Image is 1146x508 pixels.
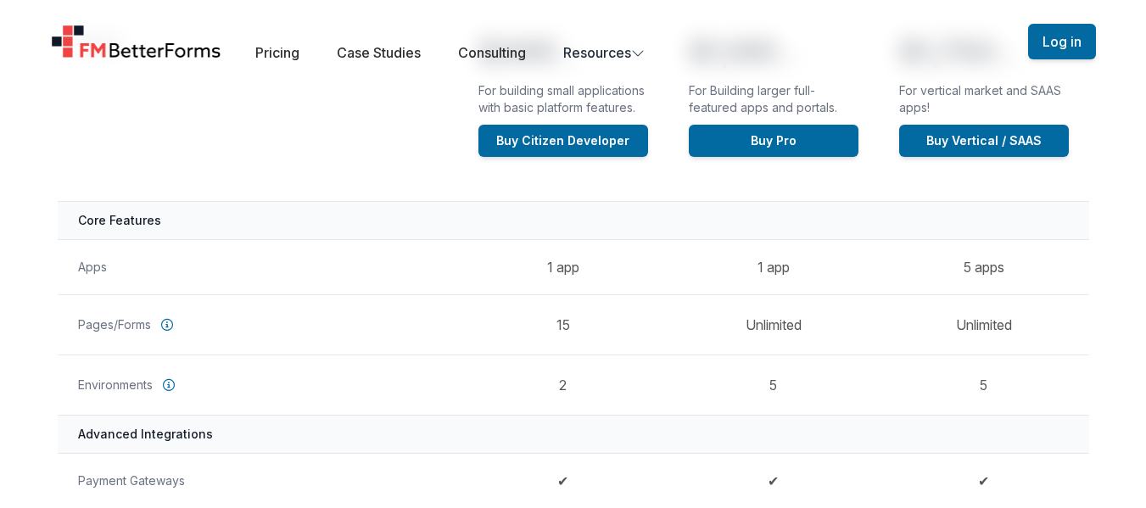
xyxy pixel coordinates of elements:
p: For vertical market and SAAS apps! [899,82,1069,116]
td: Unlimited [879,294,1089,354]
td: 2 [458,354,668,415]
td: 5 [879,354,1089,415]
th: Pages/Forms [58,294,458,354]
td: 1 app [458,239,668,294]
td: Unlimited [668,294,879,354]
button: Log in [1028,24,1096,59]
button: Resources [563,42,645,63]
a: Consulting [458,44,526,61]
td: 5 apps [879,239,1089,294]
a: Pricing [255,44,299,61]
td: 1 app [668,239,879,294]
th: Core Features [58,201,1089,239]
td: ✔ [668,453,879,508]
a: Case Studies [337,44,421,61]
nav: Global [31,20,1116,63]
th: Advanced Integrations [58,415,1089,453]
th: Pricing [58,8,458,202]
td: ✔ [879,453,1089,508]
td: 15 [458,294,668,354]
a: Buy Citizen Developer [478,125,648,157]
td: 5 [668,354,879,415]
a: Buy Vertical / SAAS [899,125,1069,157]
p: For building small applications with basic platform features. [478,82,648,116]
th: Environments [58,354,458,415]
p: For Building larger full-featured apps and portals. [689,82,858,116]
th: Apps [58,239,458,294]
td: ✔ [458,453,668,508]
a: Buy Pro [689,125,858,157]
th: Payment Gateways [58,453,458,508]
a: Home [51,25,222,59]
